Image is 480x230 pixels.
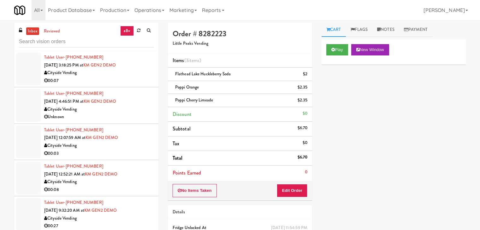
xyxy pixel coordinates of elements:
div: $0 [303,110,307,118]
a: Tablet User· [PHONE_NUMBER] [44,127,103,133]
span: [DATE] 9:32:20 AM at [44,207,84,213]
span: [DATE] 4:46:51 PM at [44,98,84,104]
span: · [PHONE_NUMBER] [64,54,103,60]
div: 00:03 [44,150,154,158]
a: inbox [26,27,39,35]
a: Tablet User· [PHONE_NUMBER] [44,163,103,169]
span: Points Earned [173,169,201,176]
div: 00:27 [44,222,154,230]
li: Tablet User· [PHONE_NUMBER][DATE] 12:52:21 AM atKM GEN2 DEMOCityside Vending00:08 [14,160,158,196]
div: 00:07 [44,77,154,85]
h4: Order # 8282223 [173,30,307,38]
li: Tablet User· [PHONE_NUMBER][DATE] 12:07:59 AM atKM GEN2 DEMOCityside Vending00:03 [14,124,158,160]
div: 00:08 [44,186,154,194]
li: Tablet User· [PHONE_NUMBER][DATE] 3:18:25 PM atKM GEN2 DEMOCityside Vending00:07 [14,51,158,87]
h5: Little Peaks Vending [173,41,307,46]
span: · [PHONE_NUMBER] [64,199,103,205]
a: KM GEN2 DEMO [85,171,117,177]
span: [DATE] 12:52:21 AM at [44,171,85,177]
input: Search vision orders [19,36,154,48]
div: $0 [303,139,307,147]
span: · [PHONE_NUMBER] [64,163,103,169]
a: Tablet User· [PHONE_NUMBER] [44,90,103,96]
a: reviewed [42,27,62,35]
span: (3 ) [184,57,201,64]
button: Play [326,44,348,55]
div: $6.70 [298,153,308,161]
a: all [120,26,133,36]
div: Cityside Vending [44,69,154,77]
span: [DATE] 12:07:59 AM at [44,135,86,141]
div: $6.70 [298,124,308,132]
a: Payment [399,23,433,37]
span: Subtotal [173,125,191,132]
span: Poppi Orange [175,84,199,90]
a: Tablet User· [PHONE_NUMBER] [44,199,103,205]
a: KM GEN2 DEMO [84,98,116,104]
div: Cityside Vending [44,142,154,150]
div: $2.35 [298,83,308,91]
a: KM GEN2 DEMO [84,207,117,213]
a: Notes [372,23,399,37]
span: Discount [173,111,192,118]
button: New Window [351,44,389,55]
a: KM GEN2 DEMO [86,135,118,141]
span: Flathead Lake Huckleberry Soda [175,71,231,77]
div: Cityside Vending [44,106,154,113]
div: Cityside Vending [44,215,154,222]
div: 0 [305,168,307,176]
a: KM GEN2 DEMO [83,62,116,68]
a: Flags [346,23,373,37]
div: Details [173,208,307,216]
span: Tax [173,140,179,147]
a: Cart [322,23,346,37]
div: Cityside Vending [44,178,154,186]
button: Edit Order [277,184,307,197]
span: [DATE] 3:18:25 PM at [44,62,83,68]
span: · [PHONE_NUMBER] [64,127,103,133]
li: Tablet User· [PHONE_NUMBER][DATE] 4:46:51 PM atKM GEN2 DEMOCityside VendingUnknown [14,87,158,124]
div: $2 [303,70,307,78]
img: Micromart [14,5,25,16]
span: · [PHONE_NUMBER] [64,90,103,96]
div: $2.35 [298,96,308,104]
span: Items [173,57,201,64]
a: Tablet User· [PHONE_NUMBER] [44,54,103,60]
button: No Items Taken [173,184,217,197]
ng-pluralize: items [188,57,200,64]
span: Total [173,154,183,162]
div: Unknown [44,113,154,121]
span: Poppi Cherry Limeade [175,97,213,103]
